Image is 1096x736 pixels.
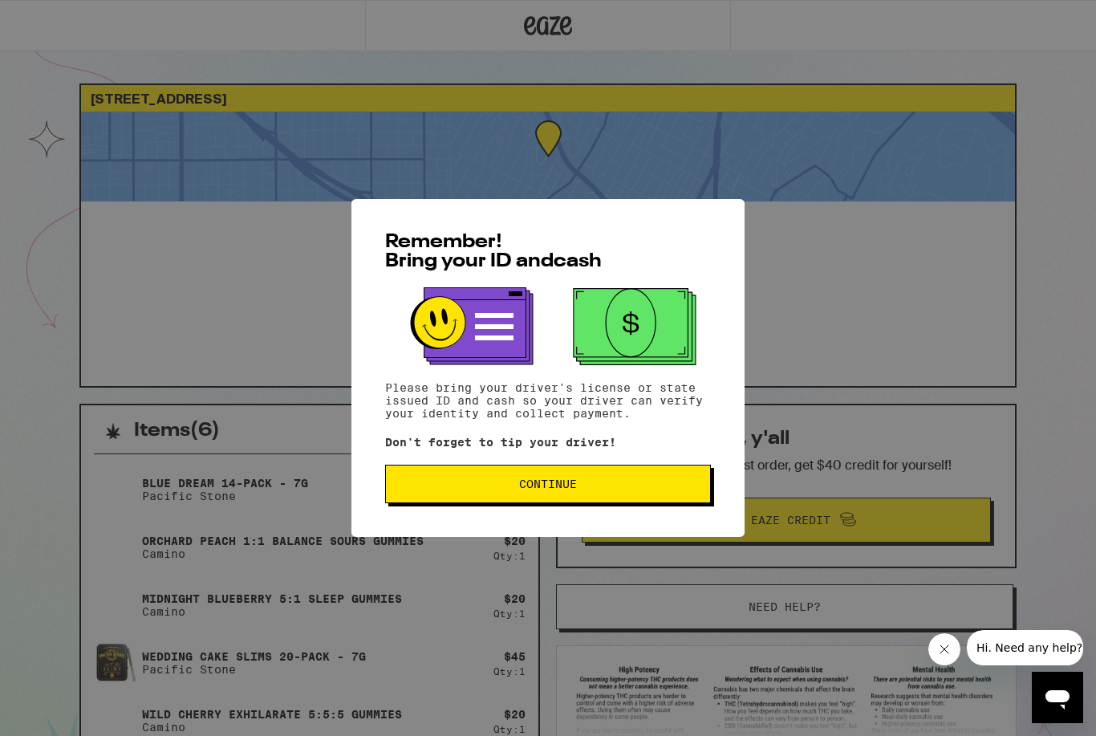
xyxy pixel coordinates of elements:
[967,630,1083,665] iframe: Message from company
[519,478,577,490] span: Continue
[928,633,960,665] iframe: Close message
[385,436,711,449] p: Don't forget to tip your driver!
[1032,672,1083,723] iframe: Button to launch messaging window
[385,465,711,503] button: Continue
[385,381,711,420] p: Please bring your driver's license or state issued ID and cash so your driver can verify your ide...
[385,233,602,271] span: Remember! Bring your ID and cash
